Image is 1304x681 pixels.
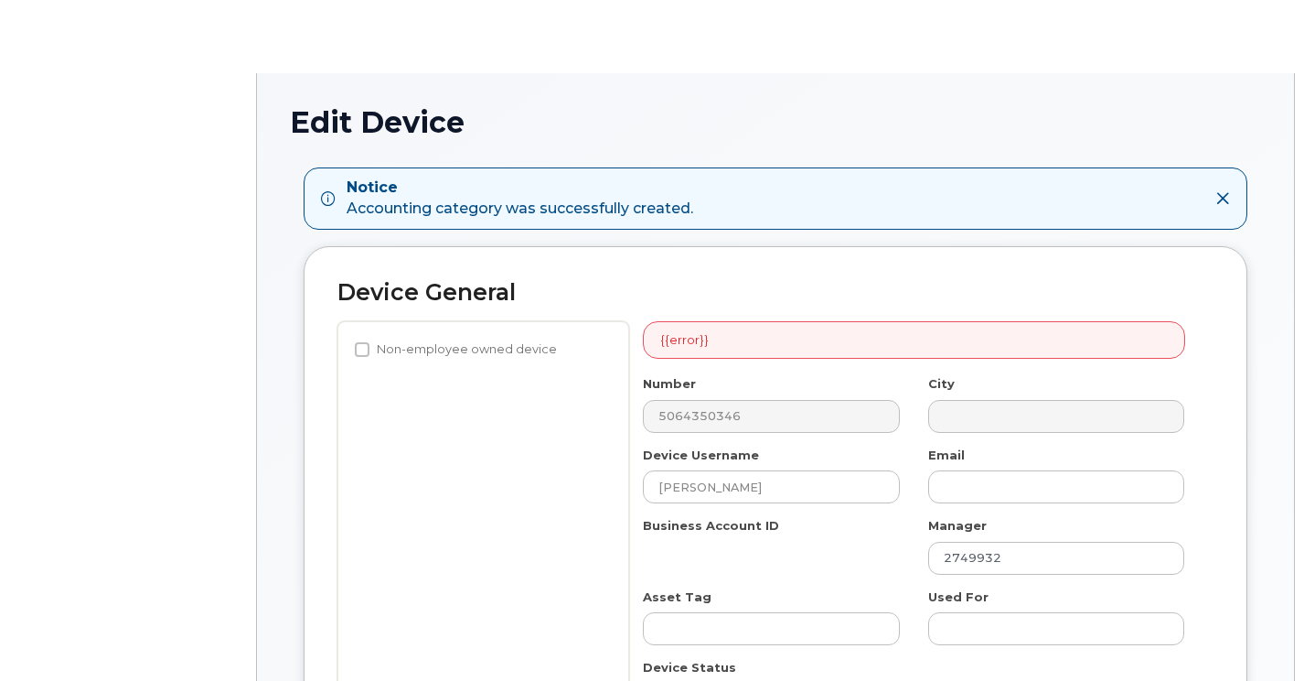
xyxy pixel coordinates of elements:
[643,375,696,393] label: Number
[928,447,965,464] label: Email
[928,542,1184,575] input: Select manager
[643,517,779,535] label: Business Account ID
[928,375,955,393] label: City
[928,517,987,535] label: Manager
[643,659,736,676] label: Device Status
[347,178,693,199] strong: Notice
[290,106,1261,138] h1: Edit Device
[643,447,759,464] label: Device Username
[928,589,989,606] label: Used For
[355,342,369,357] input: Non-employee owned device
[643,321,1185,359] div: {{error}}
[337,280,1213,306] h2: Device General
[347,178,693,220] div: Accounting category was successfully created.
[643,589,711,606] label: Asset Tag
[355,339,557,361] label: Non-employee owned device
